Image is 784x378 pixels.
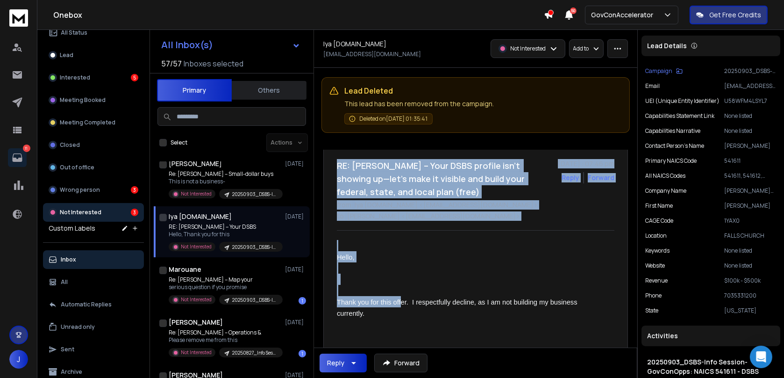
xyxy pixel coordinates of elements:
[61,256,76,263] p: Inbox
[61,368,82,376] p: Archive
[154,36,308,54] button: All Inbox(s)
[323,39,386,49] h1: lya [DOMAIN_NAME]
[285,160,306,167] p: [DATE]
[181,349,212,356] p: Not Interested
[645,232,667,240] p: location
[169,212,232,221] h1: lya [DOMAIN_NAME]
[562,173,579,182] button: Reply
[181,243,212,250] p: Not Interested
[43,318,144,336] button: Unread only
[724,247,777,254] p: None listed
[43,295,144,314] button: Automatic Replies
[9,350,28,369] button: J
[184,58,243,69] h3: Inboxes selected
[171,139,187,146] label: Select
[43,273,144,291] button: All
[724,232,777,240] p: FALLS CHURCH
[169,318,223,327] h1: [PERSON_NAME]
[43,113,144,132] button: Meeting Completed
[645,247,670,254] p: Keywords
[232,297,277,304] p: 20250903_DSBS-Info Session-GovConOpps: NAICS 541611 - DSBS Profile Missing
[645,262,665,269] p: website
[61,323,95,331] p: Unread only
[573,45,589,52] p: Add to
[43,250,144,269] button: Inbox
[327,358,344,368] div: Reply
[337,159,552,198] h1: RE: [PERSON_NAME] – Your DSBS profile isn’t showing up—let’s make it visible and build your feder...
[645,307,658,314] p: State
[60,209,101,216] p: Not Interested
[299,297,306,305] div: 1
[61,346,74,353] p: Sent
[157,79,232,102] button: Primary
[43,158,144,177] button: Out of office
[337,211,614,221] p: to: [PERSON_NAME] <[EMAIL_ADDRESS][DOMAIN_NAME]>
[181,190,212,197] p: Not Interested
[724,172,777,180] p: 541611, 541612, 611430
[724,262,777,269] p: None listed
[709,10,761,20] p: Get Free Credits
[60,74,90,81] p: Interested
[645,67,672,75] p: Campaign
[8,148,27,167] a: 11
[645,142,704,150] p: Contact person's name
[61,29,87,36] p: All Status
[724,82,777,90] p: [EMAIL_ADDRESS][DOMAIN_NAME]
[131,74,138,81] div: 5
[690,6,768,24] button: Get Free Credits
[43,136,144,154] button: Closed
[23,145,30,152] p: 11
[344,85,622,96] p: Lead Deleted
[169,159,222,168] h1: [PERSON_NAME]
[161,40,213,50] h1: All Inbox(s)
[344,98,622,109] p: This lead has been removed from the campaign.
[724,157,777,165] p: 541611
[169,283,281,291] p: serious question if you promise
[588,173,614,182] div: Forward
[169,178,281,185] p: This is not a business-
[645,157,697,165] p: Primary NAICS code
[60,119,115,126] p: Meeting Completed
[285,213,306,220] p: [DATE]
[645,217,673,225] p: CAGE code
[169,231,281,238] p: Hello, Thank you for this
[299,350,306,357] div: 1
[61,278,68,286] p: All
[60,51,73,59] p: Lead
[49,224,95,233] h3: Custom Labels
[591,10,657,20] p: GovConAccelerator
[9,9,28,27] img: logo
[181,296,212,303] p: Not Interested
[645,97,720,105] p: UEI (Unique Entity Identifier)
[645,292,662,299] p: Phone
[60,96,106,104] p: Meeting Booked
[232,191,277,198] p: 20250903_DSBS-Info Session-GovConOpps: NAICS 541611 - DSBS Profile Missing
[374,354,428,372] button: Forward
[43,23,144,42] button: All Status
[53,9,544,21] h1: Onebox
[645,127,700,135] p: Capabilities narrative
[724,127,777,135] p: None listed
[169,336,281,344] p: Please remove me from this
[60,164,94,171] p: Out of office
[724,217,777,225] p: 1YAX0
[285,319,306,326] p: [DATE]
[724,142,777,150] p: [PERSON_NAME]
[645,112,714,120] p: Capabilities statement link
[359,115,428,123] span: Deleted on [DATE] 01:35:41
[161,58,182,69] span: 57 / 57
[169,265,201,274] h1: Marouane
[60,186,100,194] p: Wrong person
[232,349,277,356] p: 20250827_Info Session-GovConOpp: NAICS 541611 - CENTCOM IDIQ ([GEOGRAPHIC_DATA], [GEOGRAPHIC_DATA])
[337,200,614,210] p: from: lya [DOMAIN_NAME] <[EMAIL_ADDRESS][DOMAIN_NAME]>
[724,307,777,314] p: [US_STATE]
[724,112,777,120] p: None listed
[724,67,777,75] p: 20250903_DSBS-Info Session-GovConOpps: NAICS 541611 - DSBS Profile Missing
[131,186,138,194] div: 3
[323,51,421,58] p: [EMAIL_ADDRESS][DOMAIN_NAME]
[570,7,577,14] span: 50
[169,329,281,336] p: Re: [PERSON_NAME] – Operations &
[724,292,777,299] p: 7035331200
[43,46,144,65] button: Lead
[43,340,144,359] button: Sent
